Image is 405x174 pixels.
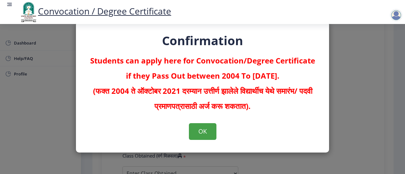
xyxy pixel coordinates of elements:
[89,53,316,114] p: Students can apply here for Convocation/Degree Certificate if they Pass Out between 2004 To [DATE].
[93,86,312,111] strong: (फक्त 2004 ते ऑक्टोबर 2021 दरम्यान उत्तीर्ण झालेले विद्यार्थीच येथे समारंभ/ पदवी प्रमाणपत्रासाठी ...
[189,123,216,140] button: OK
[19,1,38,23] img: logo
[89,34,316,47] h2: Confirmation
[19,5,171,17] a: Convocation / Degree Certificate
